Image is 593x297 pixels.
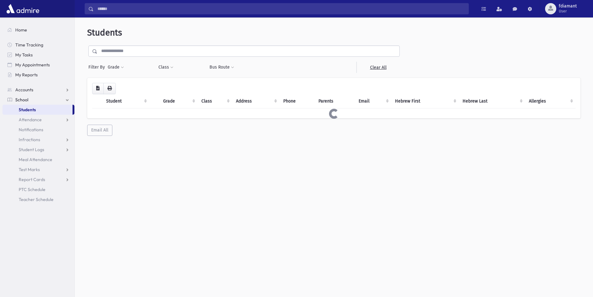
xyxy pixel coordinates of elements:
[92,83,104,94] button: CSV
[355,94,391,108] th: Email
[2,155,74,165] a: Meal Attendance
[2,70,74,80] a: My Reports
[280,94,315,108] th: Phone
[19,107,36,113] span: Students
[88,64,107,70] span: Filter By
[159,94,197,108] th: Grade
[158,62,174,73] button: Class
[2,115,74,125] a: Attendance
[315,94,355,108] th: Parents
[559,4,577,9] span: fdiamant
[15,97,28,103] span: School
[102,94,149,108] th: Student
[459,94,525,108] th: Hebrew Last
[2,184,74,194] a: PTC Schedule
[2,135,74,145] a: Infractions
[391,94,459,108] th: Hebrew First
[2,95,74,105] a: School
[198,94,233,108] th: Class
[19,177,45,182] span: Report Cards
[19,197,54,202] span: Teacher Schedule
[2,145,74,155] a: Student Logs
[87,125,112,136] button: Email All
[107,62,124,73] button: Grade
[2,85,74,95] a: Accounts
[2,175,74,184] a: Report Cards
[2,125,74,135] a: Notifications
[19,147,44,152] span: Student Logs
[2,25,74,35] a: Home
[525,94,576,108] th: Allergies
[19,117,42,122] span: Attendance
[19,167,40,172] span: Test Marks
[19,127,43,132] span: Notifications
[15,27,27,33] span: Home
[87,27,122,38] span: Students
[2,105,73,115] a: Students
[2,50,74,60] a: My Tasks
[19,187,45,192] span: PTC Schedule
[2,60,74,70] a: My Appointments
[15,72,38,78] span: My Reports
[2,40,74,50] a: Time Tracking
[15,42,43,48] span: Time Tracking
[103,83,116,94] button: Print
[2,194,74,204] a: Teacher Schedule
[232,94,280,108] th: Address
[19,157,52,162] span: Meal Attendance
[2,165,74,175] a: Test Marks
[559,9,577,14] span: User
[94,3,468,14] input: Search
[5,2,41,15] img: AdmirePro
[209,62,234,73] button: Bus Route
[15,52,33,58] span: My Tasks
[19,137,40,142] span: Infractions
[15,87,33,93] span: Accounts
[356,62,400,73] a: Clear All
[15,62,50,68] span: My Appointments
